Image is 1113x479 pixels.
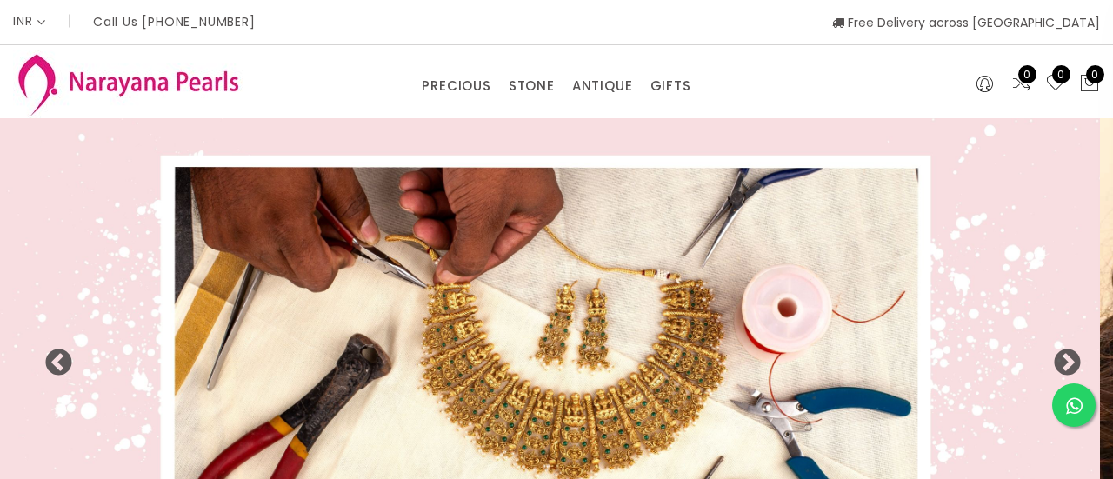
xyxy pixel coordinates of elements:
[1086,65,1104,83] span: 0
[650,73,691,99] a: GIFTS
[572,73,633,99] a: ANTIQUE
[832,14,1100,31] span: Free Delivery across [GEOGRAPHIC_DATA]
[1018,65,1036,83] span: 0
[1052,349,1070,366] button: Next
[1052,65,1070,83] span: 0
[1079,73,1100,96] button: 0
[43,349,61,366] button: Previous
[1045,73,1066,96] a: 0
[93,16,256,28] p: Call Us [PHONE_NUMBER]
[422,73,490,99] a: PRECIOUS
[1011,73,1032,96] a: 0
[509,73,555,99] a: STONE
